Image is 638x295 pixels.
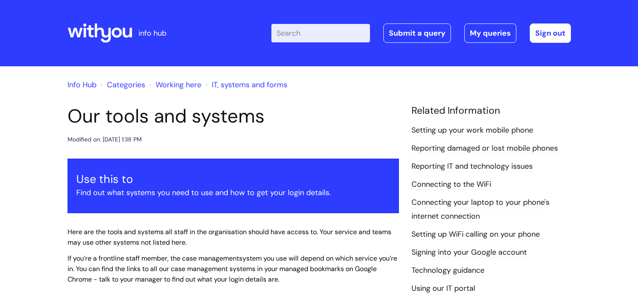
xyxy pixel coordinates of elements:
a: Reporting damaged or lost mobile phones [411,143,558,154]
h3: Use this to [76,172,390,186]
span: system you use will depend on which service you’re in. You can find the links to all our case man... [68,254,397,284]
a: Technology guidance [411,265,484,276]
li: Working here [147,78,201,91]
a: Connecting your laptop to your phone's internet connection [411,197,549,222]
span: Here are the tools and systems all staff in the organisation should have access to. Your service ... [68,227,391,247]
a: My queries [464,23,516,43]
a: Setting up WiFi calling on your phone [411,229,540,240]
a: Categories [107,80,145,90]
a: Info Hub [68,80,96,90]
h1: Our tools and systems [68,105,399,128]
div: Modified on: [DATE] 1:38 PM [68,134,142,145]
li: IT, systems and forms [203,78,287,91]
a: Reporting IT and technology issues [411,161,533,172]
a: Sign out [530,23,571,43]
h4: Related Information [411,105,571,117]
a: IT, systems and forms [212,80,287,90]
div: | - [271,23,571,43]
a: Submit a query [383,23,451,43]
input: Search [271,24,370,42]
a: Signing into your Google account [411,247,527,258]
p: info hub [138,26,167,40]
a: Setting up your work mobile phone [411,125,533,136]
span: If you’re a frontline staff member, the case management [68,254,239,263]
a: Using our IT portal [411,283,475,294]
a: Connecting to the WiFi [411,179,491,190]
a: Working here [156,80,201,90]
p: Find out what systems you need to use and how to get your login details. [76,186,390,199]
li: Solution home [99,78,145,91]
